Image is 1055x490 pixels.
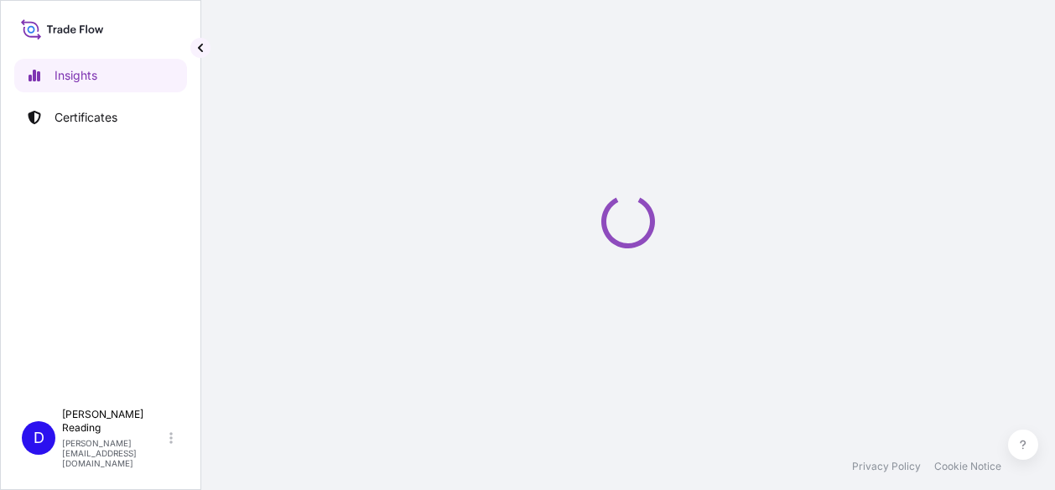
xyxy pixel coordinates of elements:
a: Insights [14,59,187,92]
p: Certificates [55,109,117,126]
p: [PERSON_NAME] Reading [62,408,166,435]
a: Certificates [14,101,187,134]
span: D [34,430,44,446]
p: Insights [55,67,97,84]
a: Cookie Notice [934,460,1001,473]
a: Privacy Policy [852,460,921,473]
p: [PERSON_NAME][EMAIL_ADDRESS][DOMAIN_NAME] [62,438,166,468]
